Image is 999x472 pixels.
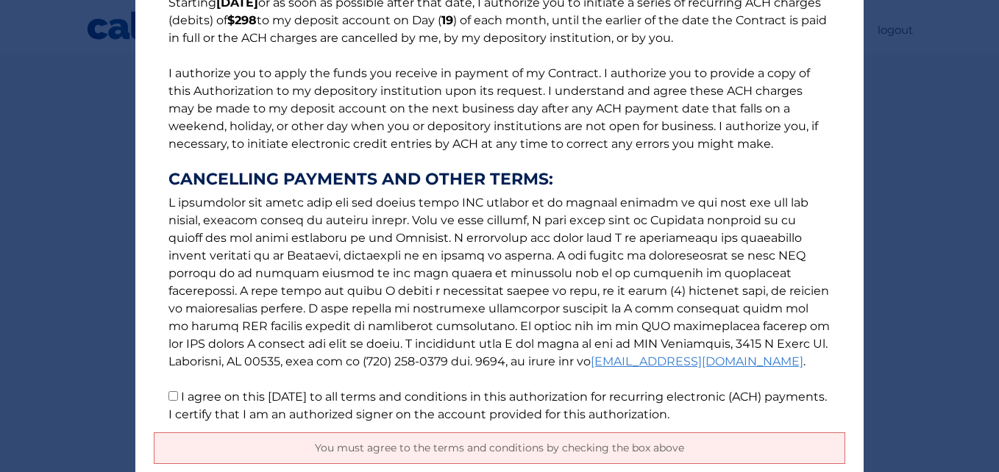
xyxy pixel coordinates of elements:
strong: CANCELLING PAYMENTS AND OTHER TERMS: [168,171,831,188]
a: [EMAIL_ADDRESS][DOMAIN_NAME] [591,354,803,368]
span: You must agree to the terms and conditions by checking the box above [315,441,684,454]
label: I agree on this [DATE] to all terms and conditions in this authorization for recurring electronic... [168,390,827,421]
b: $298 [227,13,257,27]
b: 19 [441,13,453,27]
